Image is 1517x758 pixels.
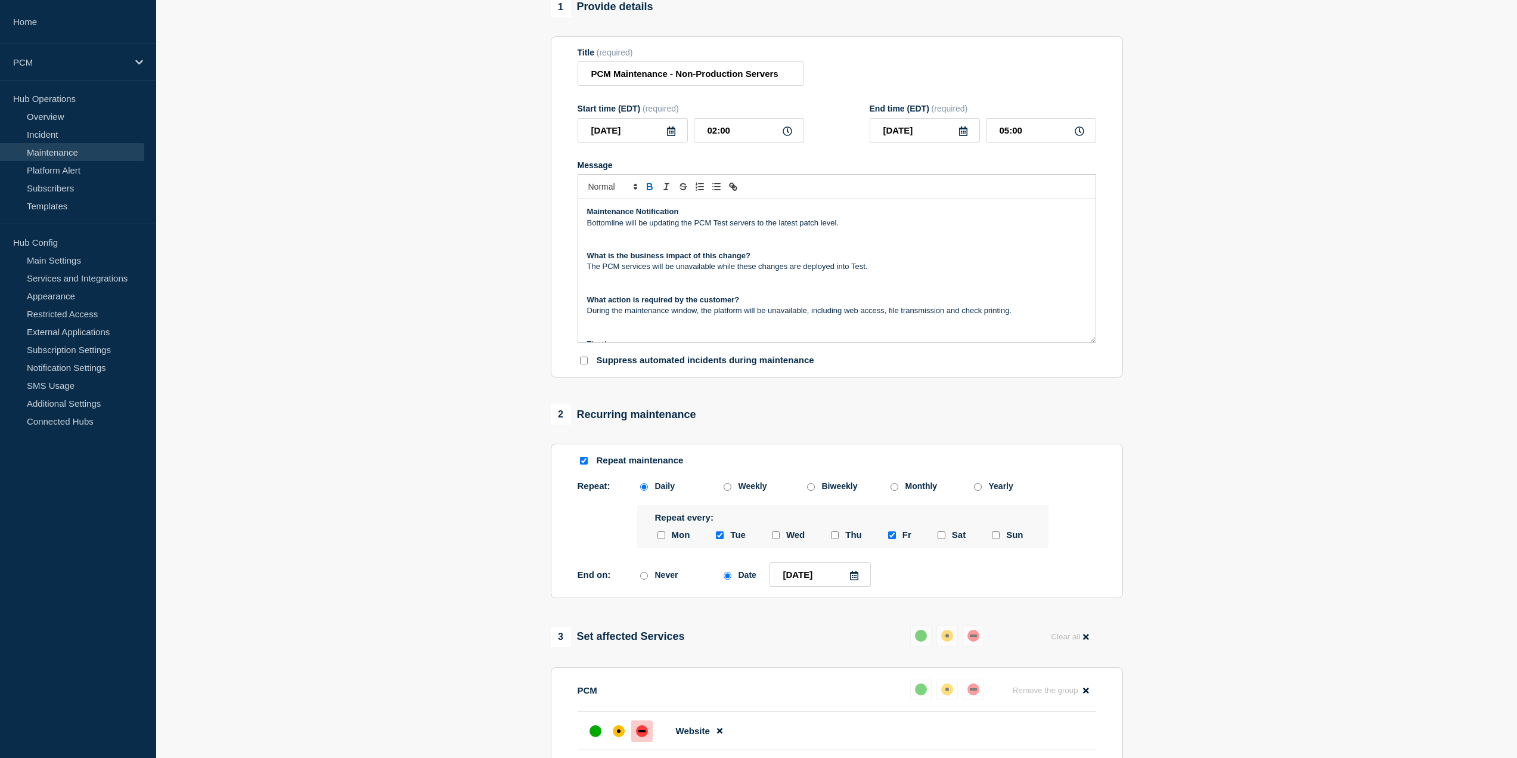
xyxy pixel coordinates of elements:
div: Biweekly [822,481,858,491]
input: sunday checkbox [992,531,1000,539]
input: YYYY-MM-DD [770,562,871,587]
input: tuesday checkbox [716,531,724,539]
div: Message [578,199,1096,342]
span: (required) [643,104,679,113]
div: Weekly [739,481,767,491]
input: wednesday checkbox [772,531,780,539]
div: affected [941,630,953,642]
span: Tue [730,530,746,541]
input: YYYY-MM-DD [870,118,980,143]
span: Mon [672,530,690,541]
p: PCM [578,685,597,695]
span: Remove the group [1013,686,1078,695]
div: Date [739,570,756,580]
p: End on: [578,570,637,580]
span: Sun [1006,530,1023,541]
button: affected [936,625,958,646]
div: up [915,630,927,642]
strong: Maintenance Notification [587,207,679,216]
span: Thu [845,530,862,541]
p: Repeat maintenance [597,455,684,466]
input: Never [640,572,648,580]
button: Remove the group [1006,679,1096,702]
span: Website [676,726,710,736]
input: HH:MM [986,118,1096,143]
input: HH:MM [694,118,804,143]
p: The PCM services will be unavailable while these changes are deployed into Test. [587,261,1087,272]
div: Message [578,160,1096,170]
input: Yearly [974,483,982,491]
input: Repeat maintenance [580,457,588,465]
div: Title [578,48,804,57]
p: Repeat: [578,481,637,491]
div: Recurring maintenance [551,404,696,425]
div: Never [655,570,678,580]
div: up [915,683,927,695]
button: Toggle strikethrough text [675,180,691,194]
input: Biweekly [807,483,815,491]
input: monday checkbox [657,531,665,539]
span: Wed [786,530,805,541]
div: Daily [655,481,675,491]
strong: What action is required by the customer? [587,295,740,304]
input: YYYY-MM-DD [578,118,688,143]
span: 3 [551,627,571,647]
p: PCM [13,57,128,67]
input: thursday checkbox [831,531,839,539]
input: Weekly [724,483,731,491]
div: down [636,725,648,737]
input: Title [578,61,804,86]
input: friday checkbox [888,531,896,539]
div: End time (EDT) [870,104,1096,113]
span: (required) [932,104,968,113]
span: Sat [952,530,966,541]
button: down [963,625,984,646]
button: Toggle italic text [658,180,675,194]
div: Monthly [905,481,938,491]
button: Toggle ordered list [691,180,708,194]
div: affected [941,683,953,695]
span: 2 [551,404,571,425]
p: Suppress automated incidents during maintenance [597,355,814,366]
button: affected [936,679,958,700]
input: Daily [640,483,648,491]
div: Start time (EDT) [578,104,804,113]
span: Font size [583,180,641,194]
button: up [910,679,932,700]
input: saturday checkbox [938,531,945,539]
input: Suppress automated incidents during maintenance [580,357,588,364]
p: Bottomline will be updating the PCM Test servers to the latest patch level. [587,218,1087,228]
button: Toggle bold text [641,180,658,194]
div: affected [613,725,625,737]
button: Toggle link [725,180,742,194]
p: Repeat every: [655,512,1031,522]
button: down [963,679,984,700]
div: up [590,725,601,737]
strong: What is the business impact of this change? [587,251,751,260]
div: down [967,630,979,642]
p: During the maintenance window, the platform will be unavailable, including web access, file trans... [587,305,1087,316]
div: Yearly [989,481,1013,491]
input: Monthly [891,483,898,491]
div: Set affected Services [551,627,685,647]
span: (required) [597,48,633,57]
div: down [967,683,979,695]
button: Toggle bulleted list [708,180,725,194]
span: Fr [902,530,911,541]
button: Clear all [1044,625,1096,648]
button: up [910,625,932,646]
p: Thank you. [587,339,1087,349]
input: Date [724,572,731,580]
